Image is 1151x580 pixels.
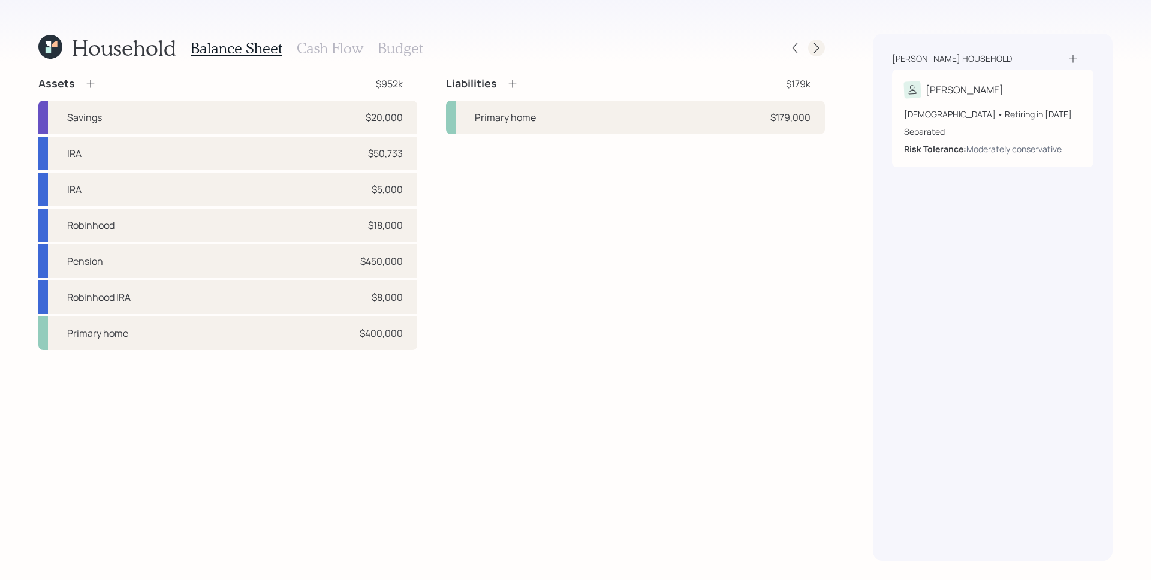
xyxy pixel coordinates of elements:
[966,143,1062,155] div: Moderately conservative
[67,326,128,340] div: Primary home
[67,290,131,304] div: Robinhood IRA
[892,53,1012,65] div: [PERSON_NAME] household
[360,326,403,340] div: $400,000
[366,110,403,125] div: $20,000
[72,35,176,61] h1: Household
[378,40,423,57] h3: Budget
[67,182,82,197] div: IRA
[926,83,1004,97] div: [PERSON_NAME]
[360,254,403,268] div: $450,000
[376,77,403,91] div: $952k
[904,125,1081,138] div: Separated
[67,146,82,161] div: IRA
[191,40,282,57] h3: Balance Sheet
[770,110,810,125] div: $179,000
[368,146,403,161] div: $50,733
[904,108,1081,120] div: [DEMOGRAPHIC_DATA] • Retiring in [DATE]
[67,110,102,125] div: Savings
[297,40,363,57] h3: Cash Flow
[372,182,403,197] div: $5,000
[38,77,75,90] h4: Assets
[475,110,536,125] div: Primary home
[446,77,497,90] h4: Liabilities
[372,290,403,304] div: $8,000
[786,77,810,91] div: $179k
[904,143,966,155] b: Risk Tolerance:
[67,218,115,232] div: Robinhood
[368,218,403,232] div: $18,000
[67,254,103,268] div: Pension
